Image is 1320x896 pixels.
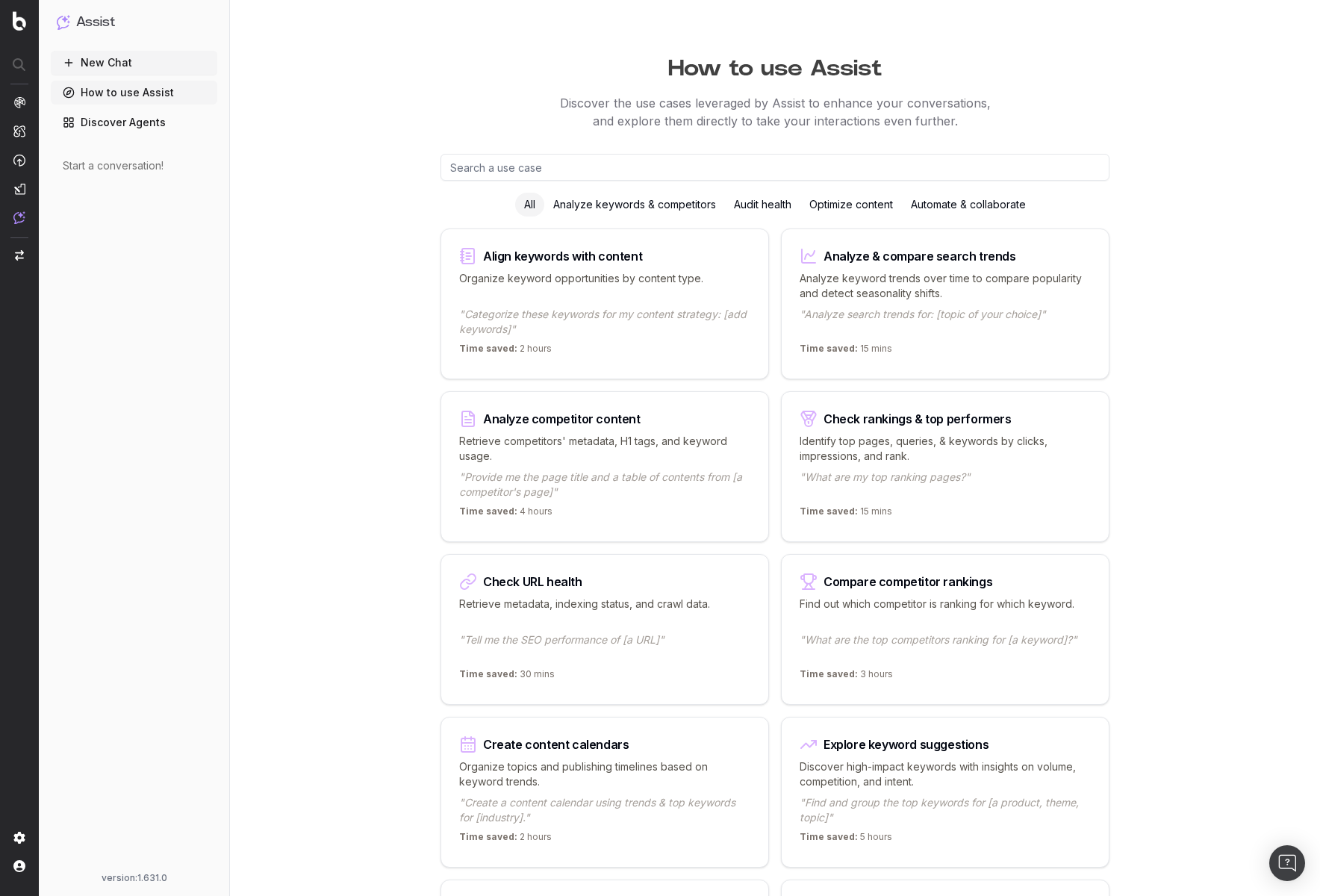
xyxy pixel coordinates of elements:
[459,307,750,337] p: "Categorize these keywords for my content strategy: [add keywords]"
[13,11,26,31] img: Botify logo
[800,505,892,523] p: 15 mins
[824,576,992,588] div: Compare competitor rankings
[824,413,1012,425] div: Check rankings & top performers
[459,668,517,679] span: Time saved:
[800,343,892,361] p: 15 mins
[57,15,70,29] img: Assist
[51,81,217,105] a: How to use Assist
[800,193,902,217] div: Optimize content
[902,193,1035,217] div: Automate & collaborate
[800,597,1091,626] p: Find out which competitor is ranking for which keyword.
[15,250,24,261] img: Switch project
[483,738,629,750] div: Create content calendars
[13,832,25,844] img: Setting
[13,125,25,137] img: Intelligence
[13,211,25,224] img: Assist
[57,872,211,884] div: version: 1.631.0
[459,668,555,686] p: 30 mins
[1269,845,1305,881] div: Open Intercom Messenger
[800,668,858,679] span: Time saved:
[459,434,750,464] p: Retrieve competitors' metadata, H1 tags, and keyword usage.
[459,795,750,825] p: "Create a content calendar using trends & top keywords for [industry]."
[800,632,1091,662] p: "What are the top competitors ranking for [a keyword]?"
[459,271,750,301] p: Organize keyword opportunities by content type.
[800,307,1091,337] p: "Analyze search trends for: [topic of your choice]"
[515,193,544,217] div: All
[13,96,25,108] img: Analytics
[800,343,858,354] span: Time saved:
[230,48,1320,82] h1: How to use Assist
[800,505,858,517] span: Time saved:
[459,505,517,517] span: Time saved:
[800,470,1091,500] p: "What are my top ranking pages?"
[483,576,582,588] div: Check URL health
[544,193,725,217] div: Analyze keywords & competitors
[459,831,517,842] span: Time saved:
[459,343,552,361] p: 2 hours
[483,250,642,262] div: Align keywords with content
[13,183,25,195] img: Studio
[440,154,1109,181] input: Search a use case
[230,94,1320,130] p: Discover the use cases leveraged by Assist to enhance your conversations, and explore them direct...
[459,831,552,849] p: 2 hours
[725,193,800,217] div: Audit health
[800,434,1091,464] p: Identify top pages, queries, & keywords by clicks, impressions, and rank.
[459,597,750,626] p: Retrieve metadata, indexing status, and crawl data.
[57,12,211,33] button: Assist
[459,343,517,354] span: Time saved:
[459,505,552,523] p: 4 hours
[13,860,25,872] img: My account
[824,738,989,750] div: Explore keyword suggestions
[76,12,115,33] h1: Assist
[459,470,750,500] p: "Provide me the page title and a table of contents from [a competitor's page]"
[51,51,217,75] button: New Chat
[459,632,750,662] p: "Tell me the SEO performance of [a URL]"
[824,250,1016,262] div: Analyze & compare search trends
[800,271,1091,301] p: Analyze keyword trends over time to compare popularity and detect seasonality shifts.
[800,668,893,686] p: 3 hours
[800,759,1091,789] p: Discover high-impact keywords with insights on volume, competition, and intent.
[800,831,858,842] span: Time saved:
[800,795,1091,825] p: "Find and group the top keywords for [a product, theme, topic]"
[51,111,217,134] a: Discover Agents
[13,154,25,167] img: Activation
[459,759,750,789] p: Organize topics and publishing timelines based on keyword trends.
[63,158,205,173] div: Start a conversation!
[483,413,641,425] div: Analyze competitor content
[800,831,892,849] p: 5 hours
